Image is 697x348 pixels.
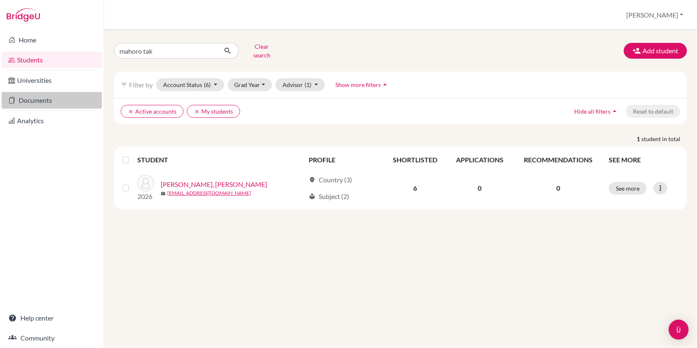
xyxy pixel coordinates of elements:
[167,189,251,197] a: [EMAIL_ADDRESS][DOMAIN_NAME]
[239,40,285,62] button: Clear search
[309,176,315,183] span: location_on
[305,81,311,88] span: (1)
[129,81,153,89] span: Filter by
[384,150,446,170] th: SHORTLISTED
[128,109,134,114] i: clear
[309,193,315,200] span: local_library
[446,170,513,206] td: 0
[228,78,273,91] button: Grad Year
[328,78,396,91] button: Show more filtersarrow_drop_up
[513,150,604,170] th: RECOMMENDATIONS
[161,191,166,196] span: mail
[309,191,349,201] div: Subject (2)
[161,179,267,189] a: [PERSON_NAME], [PERSON_NAME]
[121,81,127,88] i: filter_list
[641,134,687,143] span: student in total
[384,170,446,206] td: 6
[2,112,102,129] a: Analytics
[187,105,240,118] button: clearMy students
[7,8,40,22] img: Bridge-U
[609,182,647,195] button: See more
[624,43,687,59] button: Add student
[381,80,389,89] i: arrow_drop_up
[275,78,325,91] button: Advisor(1)
[2,310,102,326] a: Help center
[137,175,154,191] img: TAKEUCHI, Mahoro
[156,78,224,91] button: Account Status(6)
[2,32,102,48] a: Home
[518,183,599,193] p: 0
[637,134,641,143] strong: 1
[610,107,619,115] i: arrow_drop_up
[626,105,680,118] button: Reset to default
[2,72,102,89] a: Universities
[567,105,626,118] button: Hide all filtersarrow_drop_up
[446,150,513,170] th: APPLICATIONS
[204,81,211,88] span: (6)
[114,43,217,59] input: Find student by name...
[2,52,102,68] a: Students
[669,320,689,340] div: Open Intercom Messenger
[304,150,384,170] th: PROFILE
[121,105,184,118] button: clearActive accounts
[2,92,102,109] a: Documents
[309,175,352,185] div: Country (3)
[335,81,381,88] span: Show more filters
[2,330,102,346] a: Community
[623,7,687,23] button: [PERSON_NAME]
[194,109,200,114] i: clear
[137,150,304,170] th: STUDENT
[604,150,684,170] th: SEE MORE
[137,191,154,201] p: 2026
[574,108,610,115] span: Hide all filters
